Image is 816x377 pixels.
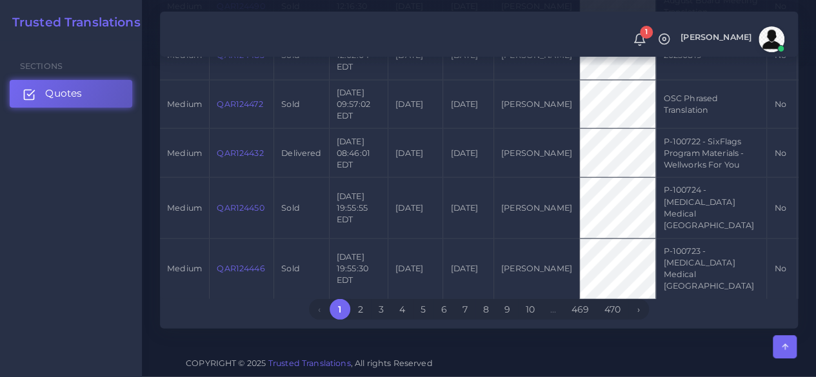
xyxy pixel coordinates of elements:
[309,299,330,320] li: « Previous
[443,178,493,238] td: [DATE]
[656,80,767,129] td: OSC Phrased Translation
[392,299,413,320] a: 4
[433,299,455,320] a: 6
[329,129,388,178] td: [DATE] 08:46:01 EDT
[274,129,330,178] td: Delivered
[217,264,264,273] a: QAR124446
[350,299,371,320] a: 2
[388,178,443,238] td: [DATE]
[759,26,784,52] img: avatar
[640,26,653,39] span: 1
[388,80,443,129] td: [DATE]
[371,299,392,320] a: 3
[443,80,493,129] td: [DATE]
[3,15,141,30] a: Trusted Translations
[274,80,330,129] td: Sold
[20,61,63,71] span: Sections
[167,264,202,273] span: medium
[388,129,443,178] td: [DATE]
[186,356,433,370] span: COPYRIGHT © 2025
[597,299,628,320] a: 470
[217,148,263,158] a: QAR124432
[518,299,542,320] a: 10
[217,203,264,213] a: QAR124450
[628,299,649,320] a: Next »
[497,299,518,320] a: 9
[274,178,330,238] td: Sold
[475,299,497,320] a: 8
[656,178,767,238] td: P-100724 - [MEDICAL_DATA] Medical [GEOGRAPHIC_DATA]
[330,299,350,320] span: 1
[656,129,767,178] td: P-100722 - SixFlags Program Materials - Wellworks For You
[10,80,132,107] a: Quotes
[767,129,797,178] td: No
[268,358,351,368] a: Trusted Translations
[329,80,388,129] td: [DATE] 09:57:02 EDT
[767,238,797,299] td: No
[329,238,388,299] td: [DATE] 19:55:30 EDT
[443,129,493,178] td: [DATE]
[351,356,433,370] span: , All rights Reserved
[564,299,597,320] a: 469
[167,148,202,158] span: medium
[493,238,579,299] td: [PERSON_NAME]
[443,238,493,299] td: [DATE]
[167,99,202,109] span: medium
[455,299,475,320] a: 7
[767,178,797,238] td: No
[628,33,651,46] a: 1
[329,178,388,238] td: [DATE] 19:55:55 EDT
[413,299,433,320] a: 5
[493,80,579,129] td: [PERSON_NAME]
[493,129,579,178] td: [PERSON_NAME]
[388,238,443,299] td: [DATE]
[45,86,82,101] span: Quotes
[493,178,579,238] td: [PERSON_NAME]
[217,99,263,109] a: QAR124472
[167,203,202,213] span: medium
[674,26,789,52] a: [PERSON_NAME]avatar
[681,34,751,42] span: [PERSON_NAME]
[656,238,767,299] td: P-100723 - [MEDICAL_DATA] Medical [GEOGRAPHIC_DATA]
[767,80,797,129] td: No
[274,238,330,299] td: Sold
